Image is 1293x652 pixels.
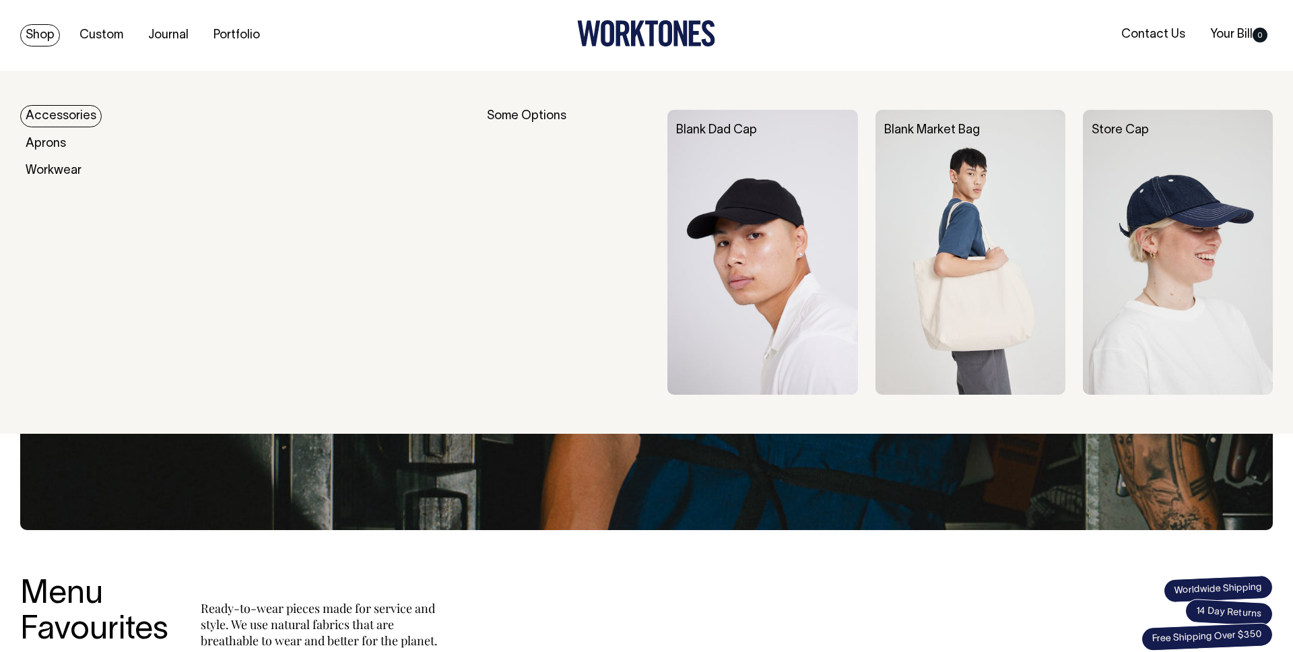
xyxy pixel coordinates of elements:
a: Custom [74,24,129,46]
div: Some Options [487,110,650,395]
span: Free Shipping Over $350 [1141,622,1273,651]
a: Portfolio [208,24,265,46]
a: Your Bill0 [1205,24,1273,46]
a: Shop [20,24,60,46]
a: Blank Dad Cap [676,125,757,136]
a: Accessories [20,105,102,127]
img: Store Cap [1083,110,1273,395]
img: Blank Dad Cap [667,110,857,395]
a: Store Cap [1092,125,1149,136]
h3: Menu Favourites [20,577,168,649]
span: 14 Day Returns [1185,599,1273,627]
a: Contact Us [1116,24,1191,46]
img: Blank Market Bag [875,110,1065,395]
a: Blank Market Bag [884,125,980,136]
a: Aprons [20,133,71,155]
p: Ready-to-wear pieces made for service and style. We use natural fabrics that are breathable to we... [201,600,443,649]
span: Worldwide Shipping [1163,575,1273,603]
a: Journal [143,24,194,46]
a: Workwear [20,160,87,182]
span: 0 [1253,28,1267,42]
